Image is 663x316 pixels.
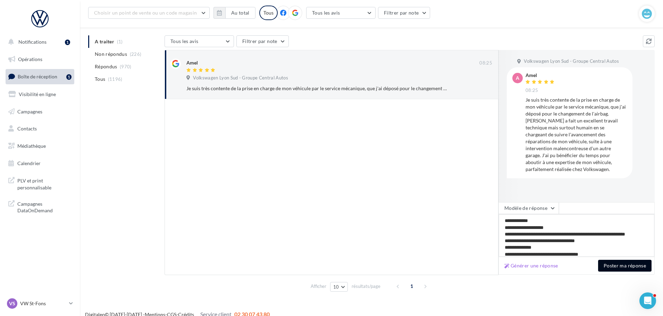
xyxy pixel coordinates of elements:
[18,39,47,45] span: Notifications
[213,7,255,19] button: Au total
[479,60,492,66] span: 08:25
[88,7,210,19] button: Choisir un point de vente ou un code magasin
[193,75,288,81] span: Volkswagen Lyon Sud - Groupe Central Autos
[17,126,37,131] span: Contacts
[524,58,619,65] span: Volkswagen Lyon Sud - Groupe Central Autos
[598,260,652,272] button: Poster ma réponse
[9,300,15,307] span: VS
[120,64,132,69] span: (970)
[17,176,72,191] span: PLV et print personnalisable
[4,173,76,194] a: PLV et print personnalisable
[18,56,42,62] span: Opérations
[186,85,447,92] div: Je suis très contente de la prise en charge de mon véhicule par le service mécanique, que j'ai dé...
[95,63,117,70] span: Répondus
[352,283,380,290] span: résultats/page
[94,10,197,16] span: Choisir un point de vente ou un code magasin
[4,156,76,171] a: Calendrier
[4,52,76,67] a: Opérations
[306,7,376,19] button: Tous les avis
[165,35,234,47] button: Tous les avis
[502,262,561,270] button: Générer une réponse
[170,38,199,44] span: Tous les avis
[4,35,73,49] button: Notifications 1
[236,35,289,47] button: Filtrer par note
[130,51,142,57] span: (226)
[4,87,76,102] a: Visibilité en ligne
[65,40,70,45] div: 1
[330,282,348,292] button: 10
[378,7,430,19] button: Filtrer par note
[108,76,123,82] span: (1196)
[312,10,340,16] span: Tous les avis
[4,104,76,119] a: Campagnes
[225,7,255,19] button: Au total
[18,74,57,79] span: Boîte de réception
[639,292,656,309] iframe: Intercom live chat
[4,69,76,84] a: Boîte de réception1
[17,160,41,166] span: Calendrier
[66,74,72,80] div: 1
[259,6,278,20] div: Tous
[20,300,66,307] p: VW St-Fons
[311,283,326,290] span: Afficher
[4,139,76,153] a: Médiathèque
[17,108,42,114] span: Campagnes
[526,87,538,94] span: 08:25
[6,297,74,310] a: VS VW St-Fons
[4,196,76,217] a: Campagnes DataOnDemand
[186,59,198,66] div: Amel
[95,76,105,83] span: Tous
[95,51,127,58] span: Non répondus
[526,96,627,173] div: Je suis très contente de la prise en charge de mon véhicule par le service mécanique, que j'ai dé...
[406,281,417,292] span: 1
[17,143,46,149] span: Médiathèque
[498,202,559,214] button: Modèle de réponse
[333,284,339,290] span: 10
[19,91,56,97] span: Visibilité en ligne
[526,73,556,78] div: Amel
[17,199,72,214] span: Campagnes DataOnDemand
[516,75,519,82] span: A
[4,121,76,136] a: Contacts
